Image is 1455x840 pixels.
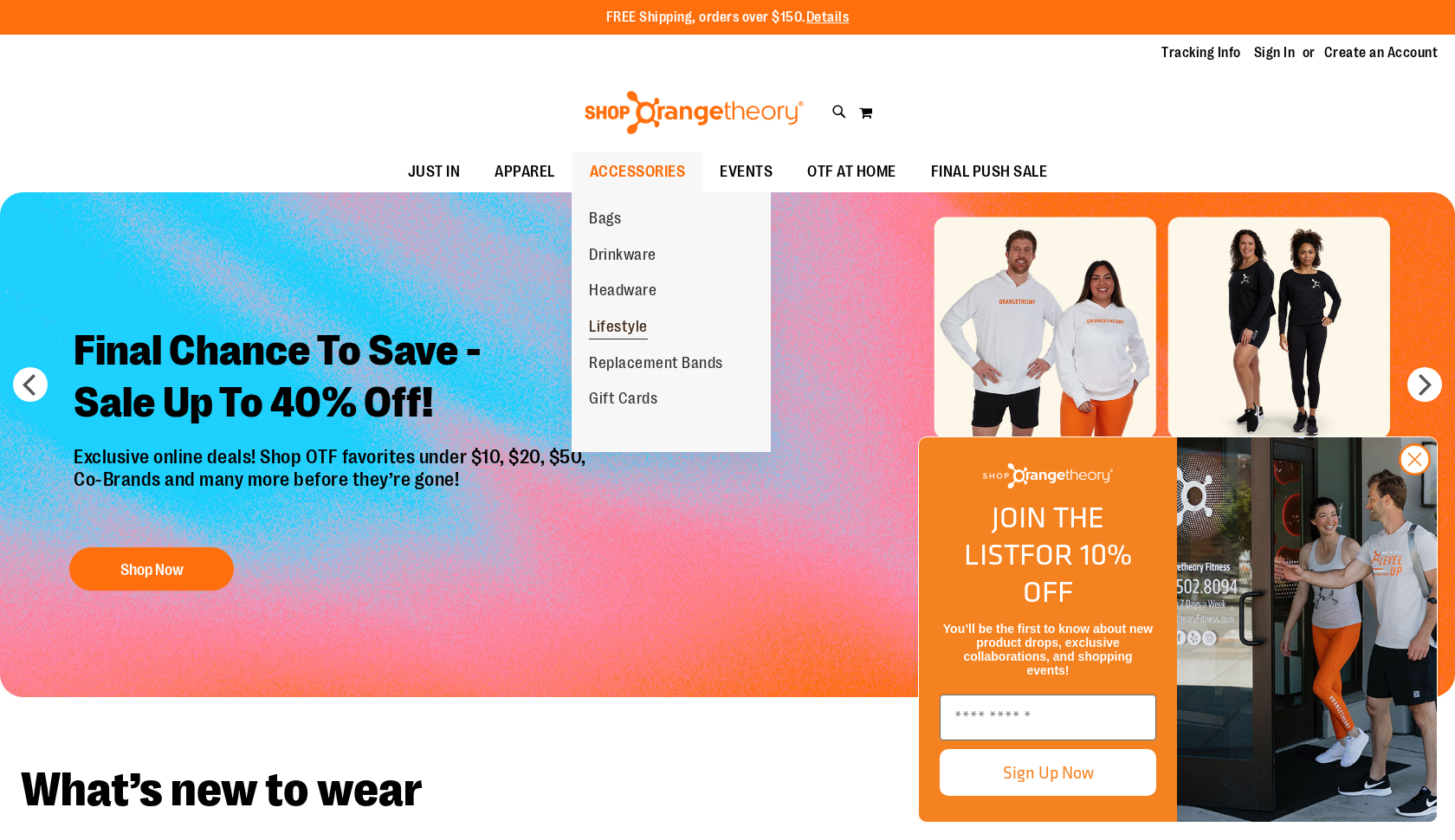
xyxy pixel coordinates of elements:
a: Bags [572,201,638,237]
span: EVENTS [720,152,773,191]
span: ACCESSORIES [590,152,686,191]
span: Headware [589,281,656,303]
span: Gift Cards [589,390,657,411]
a: APPAREL [477,152,572,192]
button: prev [13,367,48,402]
a: JUST IN [391,152,478,192]
a: Lifestyle [572,309,665,346]
input: Enter email [940,695,1156,740]
span: APPAREL [495,152,555,191]
p: Exclusive online deals! Shop OTF favorites under $10, $20, $50, Co-Brands and many more before th... [61,446,604,531]
span: You’ll be the first to know about new product drops, exclusive collaborations, and shopping events! [943,622,1153,677]
span: JUST IN [408,152,461,191]
a: Create an Account [1324,43,1439,62]
span: FINAL PUSH SALE [931,152,1048,191]
a: Details [806,10,850,25]
button: Shop Now [69,547,234,591]
h2: Final Chance To Save - Sale Up To 40% Off! [61,312,604,446]
a: Sign In [1254,43,1296,62]
div: FLYOUT Form [901,419,1455,840]
span: OTF AT HOME [807,152,896,191]
img: Shop Orangetheory [983,463,1113,488]
a: Tracking Info [1161,43,1241,62]
button: Close dialog [1399,443,1431,475]
a: Gift Cards [572,381,675,417]
a: Final Chance To Save -Sale Up To 40% Off! Exclusive online deals! Shop OTF favorites under $10, $... [61,312,604,600]
a: Replacement Bands [572,346,740,382]
span: FOR 10% OFF [1019,533,1132,613]
a: OTF AT HOME [790,152,914,192]
p: FREE Shipping, orders over $150. [606,8,850,28]
span: JOIN THE LIST [964,495,1104,576]
button: Sign Up Now [940,749,1156,796]
a: ACCESSORIES [572,152,703,192]
a: Headware [572,273,674,309]
button: next [1407,367,1442,402]
ul: ACCESSORIES [572,192,771,452]
span: Bags [589,210,621,231]
span: Drinkware [589,246,656,268]
a: Drinkware [572,237,674,274]
span: Replacement Bands [589,354,723,376]
img: Shop Orangetheory [582,91,806,134]
a: FINAL PUSH SALE [914,152,1065,192]
span: Lifestyle [589,318,648,339]
h2: What’s new to wear [21,766,1434,814]
a: EVENTS [702,152,790,192]
img: Shop Orangtheory [1177,437,1437,822]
